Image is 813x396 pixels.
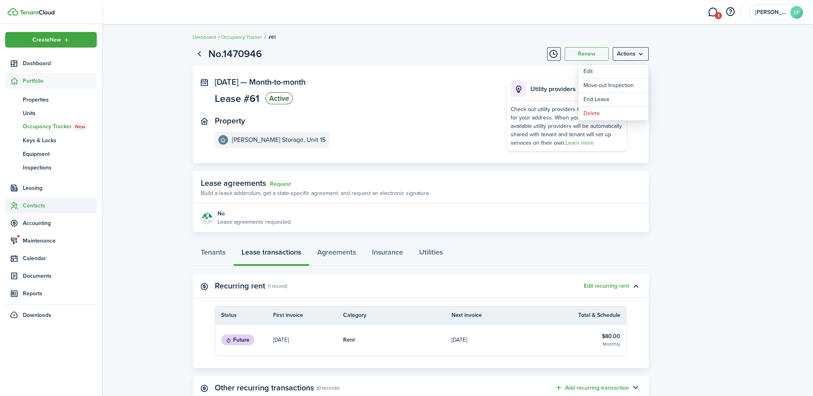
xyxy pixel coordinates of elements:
status: Active [266,92,293,104]
span: Equipment [23,150,97,158]
button: Renew [565,47,609,61]
button: Timeline [547,47,561,61]
panel-main-subtitle: (1 record) [268,283,287,290]
span: New [75,123,85,130]
button: Open menu [613,47,649,61]
th: Next invoice [451,311,560,319]
a: Keys & Locks [5,133,97,147]
a: Occupancy Tracker [221,34,262,41]
span: Downloads [23,311,51,319]
span: Maintenance [23,237,97,245]
span: Reports [23,289,97,298]
span: 1 [715,12,722,19]
table-subtitle: Monthly [603,340,620,348]
span: Lease #61 [215,94,260,103]
a: Rent [343,324,452,356]
button: Toggle accordion [629,381,643,395]
a: Go back [193,47,206,61]
panel-main-title: Other recurring transactions [215,383,314,392]
a: Agreements [309,242,364,266]
a: Dashboard [193,34,216,41]
a: $80.00Monthly [560,324,626,356]
span: Leasing [23,184,97,192]
a: [DATE] [273,324,343,356]
p: Utility providers [530,84,596,94]
span: Keys & Locks [23,136,97,145]
a: Tenants [193,242,234,266]
span: Properties [23,96,97,104]
span: Documents [23,272,97,280]
img: Agreement e-sign [201,211,214,224]
p: [DATE] [451,336,467,344]
p: Build a lease addendum, get a state-specific agreement, and request an electronic signature. [201,189,430,197]
span: Month-to-month [249,76,306,88]
button: Edit recurring rent [584,283,629,289]
span: Dotter Property Management, Inc. [755,10,787,15]
a: Reports [5,286,97,301]
span: Inspections [23,163,97,172]
th: Category [343,311,452,319]
a: Equipment [5,147,97,161]
a: Request [270,181,291,187]
th: First invoice [273,311,343,319]
button: Toggle accordion [629,279,643,293]
a: End Lease [578,93,648,106]
img: TenantCloud [8,8,18,16]
span: Accounting [23,219,97,227]
img: TenantCloud [20,10,54,15]
panel-main-subtitle: (0 records) [317,384,340,392]
panel-main-body: Toggle accordion [193,306,649,368]
span: Portfolio [23,77,97,85]
button: Open menu [5,32,97,48]
a: Properties [5,93,97,106]
button: Edit [578,65,648,78]
menu-btn: Actions [613,47,649,61]
a: [DATE] [451,324,560,356]
a: Occupancy TrackerNew [5,120,97,133]
p: Lease agreements requested [218,218,291,226]
a: Units [5,106,97,120]
span: Create New [32,37,61,43]
span: Dashboard [23,59,97,68]
th: Total & Schedule [578,311,626,319]
table-info-title: $80.00 [602,332,620,340]
div: Check out utility providers that we've found for your address. When you activate them, available ... [511,105,623,147]
h1: No.1470946 [208,46,262,62]
th: Status [215,311,273,319]
button: Open resource center [723,5,737,19]
a: Messaging [705,2,720,22]
span: Lease agreements [201,177,266,189]
table-info-title: Rent [343,336,355,344]
avatar-text: DP [790,6,803,19]
panel-main-title: Property [215,116,245,125]
span: Contacts [23,201,97,210]
div: No [218,209,291,218]
span: #61 [268,34,276,41]
button: Delete [578,107,648,120]
status: Future [221,334,254,346]
a: Inspections [5,161,97,174]
a: Dashboard [5,56,97,71]
a: Utilities [411,242,451,266]
span: Occupancy Tracker [23,122,97,131]
span: [DATE] [215,76,238,88]
a: Move-out Inspection [578,79,648,92]
panel-main-title: Recurring rent [215,281,265,291]
p: [DATE] [273,336,289,344]
a: Learn more [565,139,594,147]
span: Units [23,109,97,117]
a: Insurance [364,242,411,266]
e-details-info-title: [PERSON_NAME] Storage, Unit 15 [232,136,326,143]
span: — [240,76,247,88]
button: Add recurring transaction [555,383,629,392]
span: Calendar [23,254,97,263]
